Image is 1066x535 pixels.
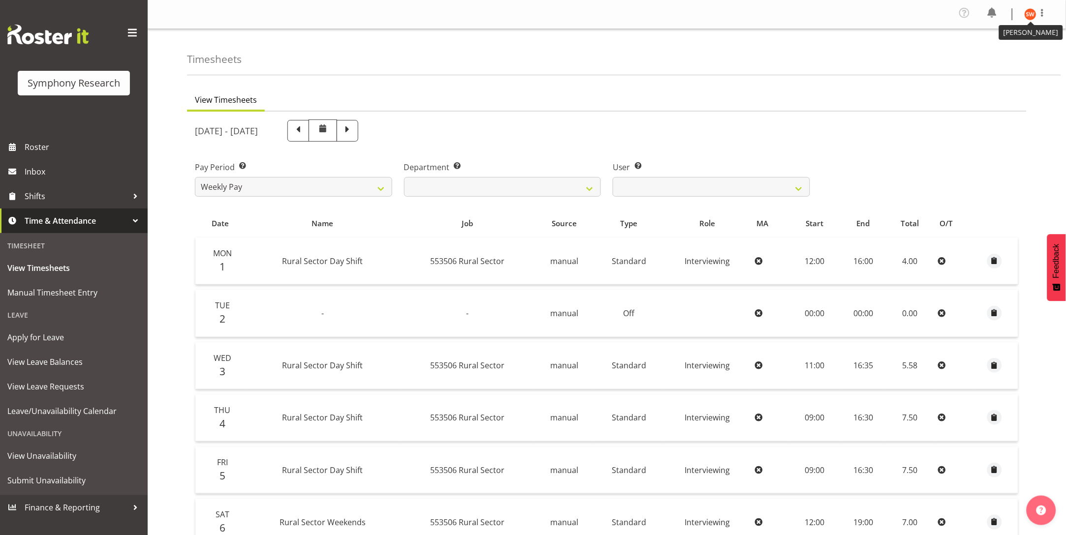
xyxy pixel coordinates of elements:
[841,446,886,494] td: 16:30
[2,374,145,399] a: View Leave Requests
[1047,234,1066,301] button: Feedback - Show survey
[219,312,225,326] span: 2
[1036,505,1046,515] img: help-xxl-2.png
[404,161,601,173] label: Department
[7,448,140,463] span: View Unavailability
[219,260,225,273] span: 1
[789,394,841,442] td: 09:00
[2,256,145,280] a: View Timesheets
[7,285,140,300] span: Manual Timesheet Entry
[685,256,730,267] span: Interviewing
[25,140,143,154] span: Roster
[886,342,934,389] td: 5.58
[886,290,934,337] td: 0.00
[7,379,140,394] span: View Leave Requests
[600,218,658,229] div: Type
[321,308,324,319] span: -
[219,469,225,482] span: 5
[613,161,810,173] label: User
[251,218,394,229] div: Name
[2,325,145,350] a: Apply for Leave
[886,238,934,285] td: 4.00
[25,164,143,179] span: Inbox
[940,218,969,229] div: O/T
[847,218,880,229] div: End
[841,394,886,442] td: 16:30
[216,509,229,520] span: Sat
[280,517,366,528] span: Rural Sector Weekends
[789,290,841,337] td: 00:00
[7,261,140,275] span: View Timesheets
[214,353,231,363] span: Wed
[551,517,579,528] span: manual
[2,423,145,444] div: Unavailability
[282,256,363,267] span: Rural Sector Day Shift
[841,238,886,285] td: 16:00
[789,446,841,494] td: 09:00
[886,394,934,442] td: 7.50
[886,446,934,494] td: 7.50
[595,394,664,442] td: Standard
[282,360,363,371] span: Rural Sector Day Shift
[219,416,225,430] span: 4
[406,218,529,229] div: Job
[25,189,128,204] span: Shifts
[430,517,504,528] span: 553506 Rural Sector
[595,342,664,389] td: Standard
[25,500,128,515] span: Finance & Reporting
[7,473,140,488] span: Submit Unavailability
[595,238,664,285] td: Standard
[551,465,579,476] span: manual
[789,238,841,285] td: 12:00
[789,342,841,389] td: 11:00
[1025,8,1036,20] img: shannon-whelan11890.jpg
[214,405,230,416] span: Thu
[201,218,240,229] div: Date
[430,256,504,267] span: 553506 Rural Sector
[757,218,784,229] div: MA
[430,360,504,371] span: 553506 Rural Sector
[282,412,363,423] span: Rural Sector Day Shift
[2,236,145,256] div: Timesheet
[595,446,664,494] td: Standard
[282,465,363,476] span: Rural Sector Day Shift
[195,94,257,106] span: View Timesheets
[551,360,579,371] span: manual
[841,290,886,337] td: 00:00
[795,218,835,229] div: Start
[217,457,228,468] span: Fri
[841,342,886,389] td: 16:35
[25,213,128,228] span: Time & Attendance
[215,300,230,311] span: Tue
[669,218,746,229] div: Role
[7,355,140,369] span: View Leave Balances
[195,125,258,136] h5: [DATE] - [DATE]
[219,364,225,378] span: 3
[2,444,145,468] a: View Unavailability
[7,404,140,418] span: Leave/Unavailability Calendar
[685,465,730,476] span: Interviewing
[2,399,145,423] a: Leave/Unavailability Calendar
[551,256,579,267] span: manual
[2,280,145,305] a: Manual Timesheet Entry
[219,521,225,535] span: 6
[540,218,589,229] div: Source
[685,517,730,528] span: Interviewing
[2,468,145,493] a: Submit Unavailability
[430,465,504,476] span: 553506 Rural Sector
[466,308,469,319] span: -
[2,350,145,374] a: View Leave Balances
[7,330,140,345] span: Apply for Leave
[892,218,929,229] div: Total
[595,290,664,337] td: Off
[551,412,579,423] span: manual
[551,308,579,319] span: manual
[187,54,242,65] h4: Timesheets
[430,412,504,423] span: 553506 Rural Sector
[685,360,730,371] span: Interviewing
[7,25,89,44] img: Rosterit website logo
[2,305,145,325] div: Leave
[28,76,120,90] div: Symphony Research
[195,161,392,173] label: Pay Period
[213,248,232,259] span: Mon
